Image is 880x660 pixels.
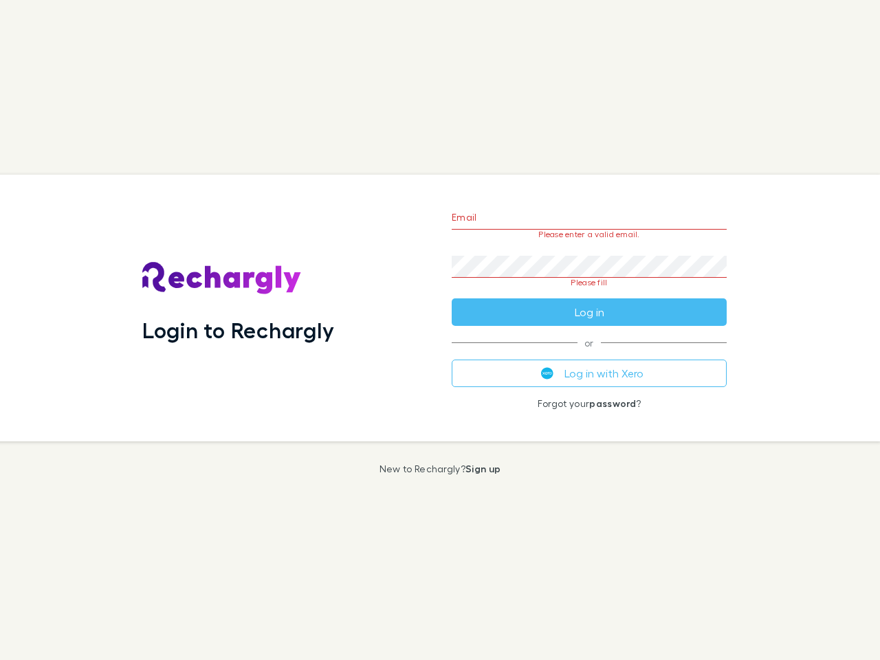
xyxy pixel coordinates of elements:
[452,278,727,287] p: Please fill
[452,398,727,409] p: Forgot your ?
[142,262,302,295] img: Rechargly's Logo
[452,298,727,326] button: Log in
[142,317,334,343] h1: Login to Rechargly
[541,367,553,379] img: Xero's logo
[465,463,500,474] a: Sign up
[452,342,727,343] span: or
[589,397,636,409] a: password
[452,230,727,239] p: Please enter a valid email.
[379,463,501,474] p: New to Rechargly?
[452,360,727,387] button: Log in with Xero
